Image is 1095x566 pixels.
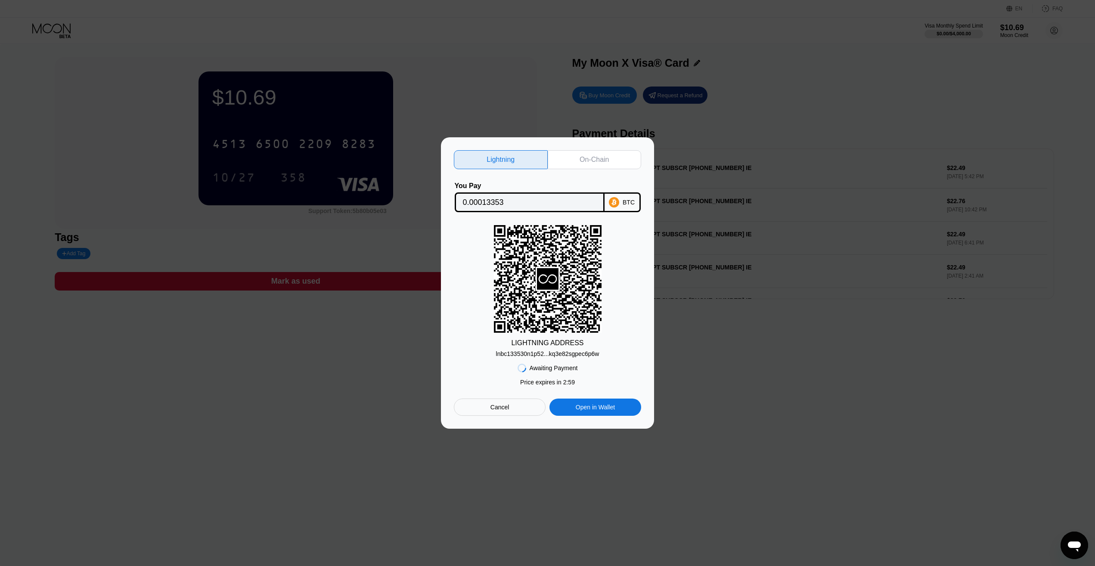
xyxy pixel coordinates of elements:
[576,403,615,411] div: Open in Wallet
[487,155,515,164] div: Lightning
[563,379,575,386] span: 2 : 59
[496,350,599,357] div: lnbc133530n1p52...kq3e82sgpec6p6w
[496,347,599,357] div: lnbc133530n1p52...kq3e82sgpec6p6w
[548,150,642,169] div: On-Chain
[490,403,509,411] div: Cancel
[454,150,548,169] div: Lightning
[520,379,575,386] div: Price expires in
[530,365,578,371] div: Awaiting Payment
[580,155,609,164] div: On-Chain
[454,399,546,416] div: Cancel
[549,399,641,416] div: Open in Wallet
[511,339,583,347] div: LIGHTNING ADDRESS
[455,182,605,190] div: You Pay
[454,182,641,212] div: You PayBTC
[623,199,635,206] div: BTC
[1061,532,1088,559] iframe: Кнопка запуска окна обмена сообщениями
